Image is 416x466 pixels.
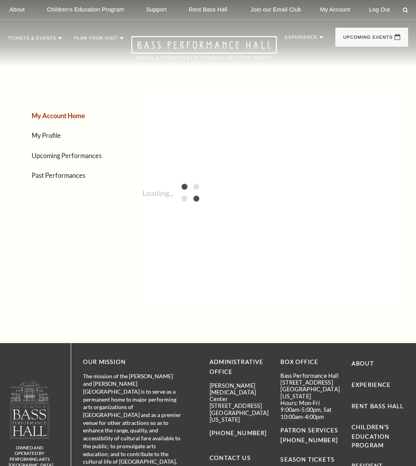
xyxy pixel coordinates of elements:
a: Past Performances [32,172,85,179]
a: About [352,360,374,367]
a: Experience [352,381,391,388]
p: [PHONE_NUMBER] [210,428,269,438]
p: [STREET_ADDRESS] [210,402,269,409]
p: Bass Performance Hall [280,372,339,379]
p: Rent Bass Hall [189,6,227,13]
img: logo-footer.png [9,381,50,439]
p: Plan Your Visit [74,36,118,45]
p: [STREET_ADDRESS] [280,379,339,386]
p: [GEOGRAPHIC_DATA][US_STATE] [210,409,269,423]
p: OUR MISSION [83,357,182,367]
a: My Profile [32,132,61,139]
p: Experience [285,35,318,44]
p: Administrative Office [210,357,269,377]
p: Upcoming Events [343,35,393,44]
p: [GEOGRAPHIC_DATA][US_STATE] [280,386,339,400]
p: Tickets & Events [8,36,56,45]
a: Children's Education Program [352,424,390,449]
p: [PERSON_NAME][MEDICAL_DATA] Center [210,382,269,403]
p: Hours: Mon-Fri 9:00am-5:00pm, Sat 10:00am-4:00pm [280,400,339,420]
a: Rent Bass Hall [352,403,404,409]
p: BOX OFFICE [280,357,339,367]
a: Contact Us [210,455,251,461]
p: Support [146,6,167,13]
p: About [9,6,25,13]
p: PATRON SERVICES [PHONE_NUMBER] [280,426,339,445]
p: Children's Education Program [47,6,124,13]
a: My Account Home [32,112,85,119]
a: Upcoming Performances [32,152,102,159]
